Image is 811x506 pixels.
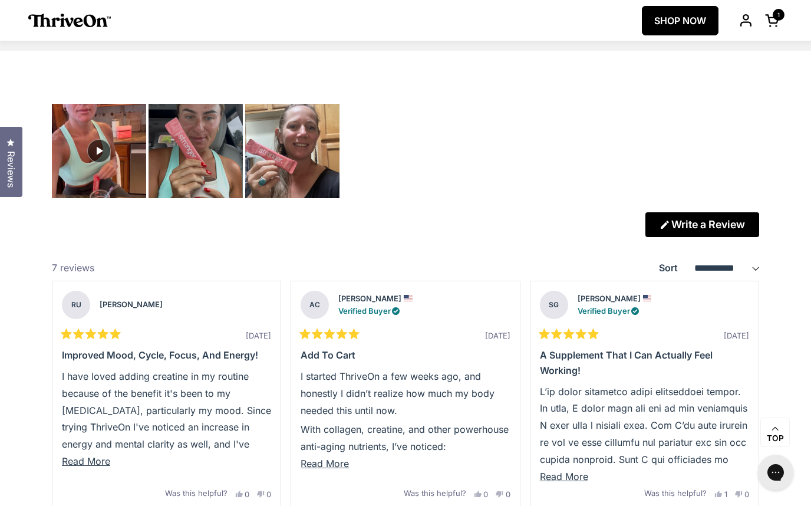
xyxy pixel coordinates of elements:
[52,261,94,276] div: 7 reviews
[62,455,110,467] span: Read More
[301,458,349,469] span: Read More
[645,212,759,237] a: Write a Review
[52,104,342,198] div: Carousel of customer-uploaded media. Press left and right arrows to navigate. Press enter or spac...
[752,451,799,494] iframe: Gorgias live chat messenger
[767,433,784,444] span: Top
[301,421,510,455] p: With collagen, creatine, and other powerhouse anti-aging nutrients, I’ve noticed:
[578,305,651,317] div: Verified Buyer
[540,291,568,319] strong: SG
[100,300,163,309] strong: [PERSON_NAME]
[540,471,588,482] span: Read More
[52,104,146,198] img: Customer-uploaded video, show more details
[724,331,749,340] span: [DATE]
[404,295,412,301] img: Flag of United States
[149,104,243,198] img: A woman with blonde hair and red nail polish holding a pink packet while sitting in what appears ...
[62,291,90,319] strong: RU
[245,104,339,198] img: A woman in a kitchen holding up a pink product package while smiling at the camera
[3,151,18,188] span: Reviews
[301,348,510,363] div: Add to cart
[404,295,412,301] div: from United States
[62,368,271,487] p: I have loved adding creatine in my routine because of the benefit it's been to my [MEDICAL_DATA],...
[643,295,651,301] img: Flag of United States
[301,291,329,319] strong: AC
[643,295,651,301] div: from United States
[540,348,749,378] div: A supplement that I can actually feel working!
[235,490,249,498] button: 0
[659,262,678,274] label: Sort
[165,489,228,498] span: Was this helpful?
[62,453,271,470] button: Read More
[338,294,401,303] strong: [PERSON_NAME]
[578,294,641,303] strong: [PERSON_NAME]
[485,331,510,340] span: [DATE]
[540,468,749,485] button: Read More
[338,305,412,317] div: Verified Buyer
[404,489,466,498] span: Was this helpful?
[301,368,510,419] p: I started ThriveOn a few weeks ago, and honestly I didn’t realize how much my body needed this un...
[644,489,707,498] span: Was this helpful?
[62,348,271,363] div: Improved Mood, Cycle, Focus, and Energy!
[257,490,271,498] button: 0
[642,6,718,35] a: SHOP NOW
[496,490,510,498] button: 0
[474,490,488,498] button: 0
[301,455,510,472] button: Read More
[714,490,727,498] button: 1
[246,331,271,340] span: [DATE]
